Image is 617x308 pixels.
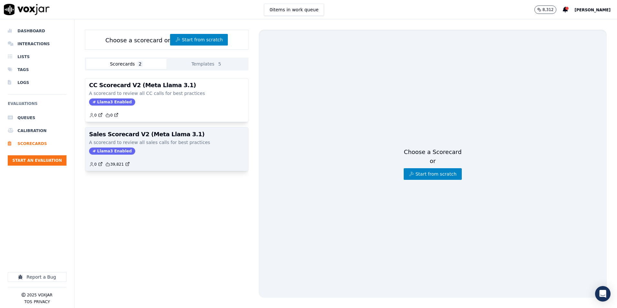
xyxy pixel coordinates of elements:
[89,162,105,167] button: 0
[34,299,50,304] button: Privacy
[8,63,66,76] a: Tags
[8,50,66,63] a: Lists
[89,113,103,118] a: 0
[574,6,617,14] button: [PERSON_NAME]
[167,59,247,69] button: Templates
[89,131,244,137] h3: Sales Scorecard V2 (Meta Llama 3.1)
[27,293,52,298] p: 2025 Voxjar
[542,7,553,12] p: 8,312
[595,286,611,302] div: Open Intercom Messenger
[8,25,66,37] a: Dashboard
[89,82,244,88] h3: CC Scorecard V2 (Meta Llama 3.1)
[8,155,66,166] button: Start an Evaluation
[85,30,248,50] div: Choose a scorecard or
[264,4,324,16] button: 0items in work queue
[86,59,167,69] button: Scorecards
[105,162,130,167] a: 39,821
[8,124,66,137] a: Calibration
[8,100,66,111] h6: Evaluations
[24,299,32,304] button: TOS
[89,98,135,106] span: Llama3 Enabled
[89,139,244,146] p: A scorecard to review all sales calls for best practices
[137,61,143,67] span: 2
[217,61,222,67] span: 5
[105,113,119,118] a: 0
[89,90,244,97] p: A scorecard to review all CC calls for best practices
[534,5,563,14] button: 8,312
[89,162,103,167] a: 0
[89,113,105,118] button: 0
[574,8,611,12] span: [PERSON_NAME]
[89,148,135,155] span: Llama3 Enabled
[404,168,461,180] button: Start from scratch
[404,148,461,180] div: Choose a Scorecard or
[8,137,66,150] a: Scorecards
[8,37,66,50] a: Interactions
[534,5,556,14] button: 8,312
[8,76,66,89] a: Logs
[4,4,50,15] img: voxjar logo
[8,111,66,124] a: Queues
[170,34,228,46] button: Start from scratch
[8,272,66,282] button: Report a Bug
